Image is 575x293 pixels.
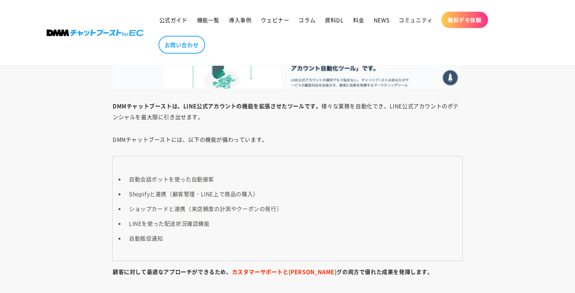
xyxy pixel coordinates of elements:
a: コラム [294,12,320,28]
li: LINEを使った配送状況確認機能 [125,218,458,229]
a: ウェビナー [256,12,294,28]
li: 自動販促通知 [125,233,458,244]
b: DMMチャットブーストは、LINE公式アカウントの機能を拡張させたツールです。 [113,102,321,110]
a: 料金 [348,12,369,28]
span: 料金 [353,16,364,23]
span: お問い合わせ [165,41,199,48]
span: 公式ガイド [159,16,188,23]
a: 機能一覧 [192,12,224,28]
a: お問い合わせ [159,36,205,54]
a: 導入事例 [224,12,256,28]
b: の両方で優れた成果を発揮します。 [342,268,433,275]
img: 株式会社DMM Boost [47,30,144,36]
span: 無料デモ体験 [448,16,482,23]
span: カスタマーサポートと[PERSON_NAME] [232,268,337,275]
li: Shopifyと連携（顧客管理・LINE上で商品の購入） [125,188,458,199]
li: ショップカードと連携（来店頻度の計測やクーポンの発行） [125,203,458,214]
span: コミュニティ [399,16,433,23]
li: 自動会話ボットを使った自動接客 [125,174,458,184]
span: 導入事例 [229,16,251,23]
span: コラム [298,16,315,23]
b: グ [232,268,342,275]
span: ウェビナー [261,16,289,23]
span: NEWS [374,16,389,23]
a: コミュニティ [394,12,437,28]
a: 公式ガイド [155,12,192,28]
a: NEWS [369,12,394,28]
p: DMMチャットブーストには、以下の機能が備わっています。 [113,134,462,145]
span: 機能一覧 [197,16,220,23]
span: 資料DL [325,16,343,23]
a: 無料デモ体験 [441,12,488,28]
b: 顧客に対して最適なアプローチができるため、 [113,268,232,275]
p: 様々な業務を自動化でき、LINE公式アカウントのポテンシャルを最大限に引き出せます。 [113,100,462,122]
a: 資料DL [320,12,348,28]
